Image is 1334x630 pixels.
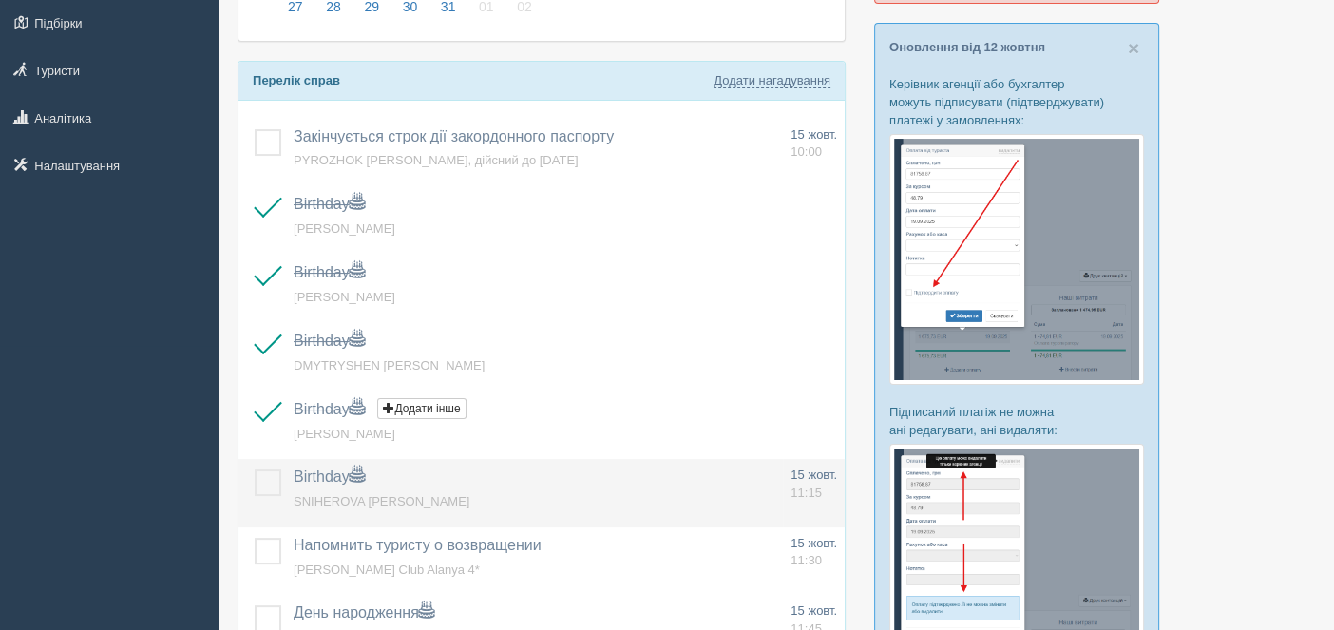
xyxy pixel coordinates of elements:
a: Birthday [294,468,365,485]
span: 11:30 [791,553,822,567]
a: День народження [294,604,434,620]
a: 15 жовт. 11:15 [791,467,837,502]
button: Додати інше [377,398,466,419]
a: Додати нагадування [714,73,830,88]
a: Birthday [294,196,365,212]
a: SNIHEROVA [PERSON_NAME] [294,494,469,508]
a: [PERSON_NAME] [294,221,395,236]
a: Birthday [294,333,365,349]
a: PYROZHOK [PERSON_NAME], дійсний до [DATE] [294,153,579,167]
a: Напомнить туристу о возвращении [294,537,542,553]
a: Оновлення від 12 жовтня [889,40,1045,54]
a: [PERSON_NAME] Club Alanya 4* [294,563,480,577]
button: Close [1128,38,1139,58]
a: [PERSON_NAME] [294,290,395,304]
a: 15 жовт. 10:00 [791,126,837,162]
p: Керівник агенції або бухгалтер можуть підписувати (підтверджувати) платежі у замовленнях: [889,75,1144,129]
b: Перелік справ [253,73,340,87]
span: 10:00 [791,144,822,159]
a: [PERSON_NAME] [294,427,395,441]
span: 15 жовт. [791,536,837,550]
a: Birthday [294,401,365,417]
p: Підписаний платіж не можна ані редагувати, ані видаляти: [889,403,1144,439]
a: Закінчується строк дії закордонного паспорту [294,128,614,144]
img: %D0%BF%D1%96%D0%B4%D1%82%D0%B2%D0%B5%D1%80%D0%B4%D0%B6%D0%B5%D0%BD%D0%BD%D1%8F-%D0%BE%D0%BF%D0%BB... [889,134,1144,385]
span: 15 жовт. [791,127,837,142]
span: × [1128,37,1139,59]
span: 15 жовт. [791,603,837,618]
span: 15 жовт. [791,468,837,482]
a: 15 жовт. 11:30 [791,535,837,570]
span: 11:15 [791,486,822,500]
a: Birthday [294,264,365,280]
a: DMYTRYSHEN [PERSON_NAME] [294,358,485,372]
